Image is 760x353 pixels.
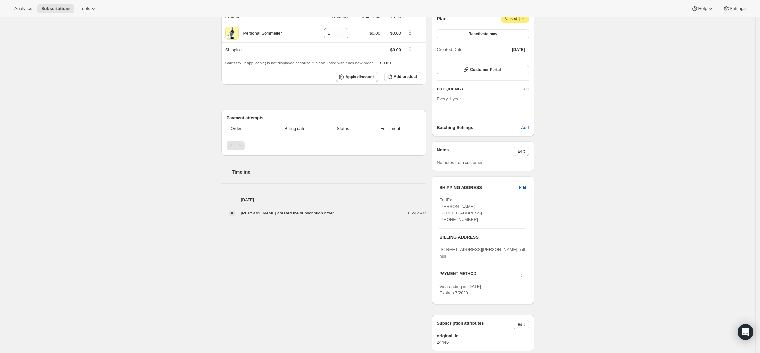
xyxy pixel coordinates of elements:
span: [PERSON_NAME] created the subscription order. [241,211,335,215]
h3: Notes [437,147,514,156]
button: Edit [514,320,529,329]
span: Subscriptions [41,6,70,11]
h4: [DATE] [221,197,427,203]
span: Edit [519,184,526,191]
span: 05:42 AM [408,210,426,216]
h2: Plan [437,15,447,22]
span: original_id [437,333,529,339]
button: Subscriptions [37,4,74,13]
button: Apply discount [336,72,378,82]
span: Every 1 year [437,96,461,101]
span: Sales tax (if applicable) is not displayed because it is calculated with each new order. [225,61,374,65]
button: Edit [515,182,530,193]
h3: PAYMENT METHOD [439,271,476,280]
span: Billing date [268,125,322,132]
button: Product actions [405,29,415,36]
span: Fulfillment [364,125,417,132]
span: $0.00 [390,47,401,52]
span: Help [698,6,707,11]
h2: FREQUENCY [437,86,521,92]
button: Help [688,4,718,13]
button: Analytics [11,4,36,13]
span: Add product [394,74,417,79]
span: Tools [80,6,90,11]
span: FedEx [PERSON_NAME] [STREET_ADDRESS] [PHONE_NUMBER] [439,197,482,222]
span: No notes from customer [437,160,483,165]
span: Reactivate now [468,31,497,37]
span: $0.00 [380,61,391,65]
button: Shipping actions [405,45,415,53]
span: Visa ending in [DATE] Expires 7/2029 [439,284,481,295]
h3: BILLING ADDRESS [439,234,526,240]
span: Edit [518,322,525,327]
button: Edit [514,147,529,156]
h3: Subscription attributes [437,320,514,329]
span: Edit [518,149,525,154]
span: [DATE] [512,47,525,52]
span: Edit [521,86,529,92]
div: Personal Sommelier [239,30,282,37]
button: Add [517,122,533,133]
th: Order [227,121,266,136]
button: Tools [76,4,100,13]
h2: Payment attempts [227,115,421,121]
span: Created Date [437,46,462,53]
span: $0.00 [390,31,401,36]
button: Customer Portal [437,65,529,74]
span: Customer Portal [470,67,501,72]
span: Settings [730,6,746,11]
span: Add [521,124,529,131]
h6: Batching Settings [437,124,521,131]
span: Analytics [14,6,32,11]
div: Open Intercom Messenger [738,324,753,340]
span: | [519,16,520,21]
span: Apply discount [345,74,374,80]
button: Reactivate now [437,29,529,38]
nav: Pagination [227,141,421,150]
span: $0.00 [369,31,380,36]
th: Shipping [221,42,310,57]
span: [STREET_ADDRESS][PERSON_NAME] null null [439,247,525,259]
img: product img [225,27,239,40]
h2: Timeline [232,169,427,175]
span: 24446 [437,339,529,346]
button: Settings [719,4,749,13]
h3: SHIPPING ADDRESS [439,184,519,191]
button: [DATE] [508,45,529,54]
button: Add product [384,72,421,81]
span: Status [326,125,360,132]
button: Edit [518,84,533,94]
span: Paused [504,15,526,22]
